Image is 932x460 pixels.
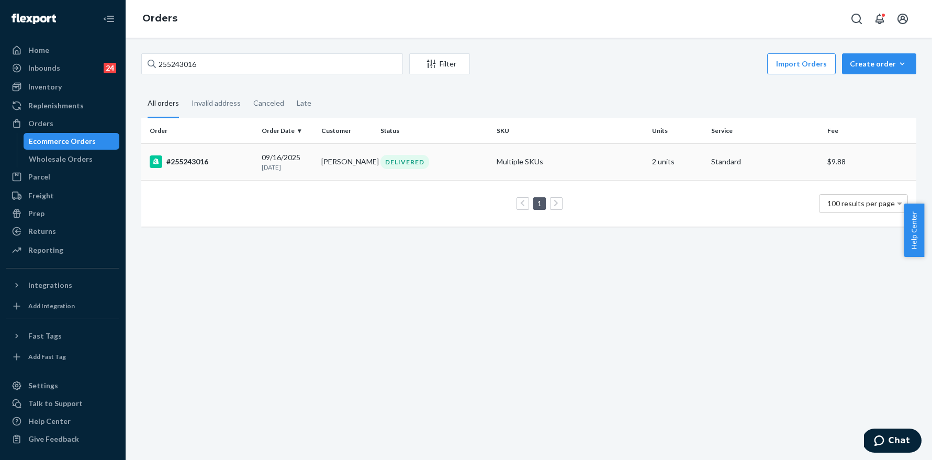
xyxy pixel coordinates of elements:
a: Inventory [6,78,119,95]
th: Order [141,118,257,143]
div: Parcel [28,172,50,182]
th: Status [376,118,492,143]
button: Open Search Box [846,8,867,29]
div: Customer [321,126,373,135]
a: Home [6,42,119,59]
a: Settings [6,377,119,394]
button: Integrations [6,277,119,294]
a: Returns [6,223,119,240]
a: Add Integration [6,298,119,315]
button: Import Orders [767,53,836,74]
span: 100 results per page [827,199,895,208]
a: Inbounds24 [6,60,119,76]
a: Add Fast Tag [6,349,119,365]
div: Add Fast Tag [28,352,66,361]
div: Talk to Support [28,398,83,409]
button: Open account menu [892,8,913,29]
p: [DATE] [262,163,313,172]
button: Talk to Support [6,395,119,412]
button: Fast Tags [6,328,119,344]
div: Add Integration [28,301,75,310]
th: Fee [823,118,916,143]
div: 09/16/2025 [262,152,313,172]
div: DELIVERED [380,155,429,169]
th: Units [648,118,708,143]
div: Ecommerce Orders [29,136,96,147]
div: Late [297,89,311,117]
a: Orders [6,115,119,132]
div: Help Center [28,416,71,427]
p: Standard [711,156,819,167]
div: All orders [148,89,179,118]
img: Flexport logo [12,14,56,24]
ol: breadcrumbs [134,4,186,34]
th: Service [707,118,823,143]
a: Wholesale Orders [24,151,120,167]
a: Reporting [6,242,119,259]
a: Parcel [6,169,119,185]
td: $9.88 [823,143,916,180]
td: [PERSON_NAME] [317,143,377,180]
a: Page 1 is your current page [535,199,544,208]
th: Order Date [257,118,317,143]
div: Inbounds [28,63,60,73]
button: Give Feedback [6,431,119,447]
div: Fast Tags [28,331,62,341]
div: Reporting [28,245,63,255]
div: Inventory [28,82,62,92]
button: Create order [842,53,916,74]
a: Help Center [6,413,119,430]
div: Replenishments [28,100,84,111]
div: Freight [28,190,54,201]
div: 24 [104,63,116,73]
a: Orders [142,13,177,24]
button: Help Center [904,204,924,257]
div: #255243016 [150,155,253,168]
button: Close Navigation [98,8,119,29]
input: Search orders [141,53,403,74]
div: Returns [28,226,56,237]
div: Give Feedback [28,434,79,444]
th: SKU [492,118,647,143]
div: Home [28,45,49,55]
a: Ecommerce Orders [24,133,120,150]
div: Settings [28,380,58,391]
div: Canceled [253,89,284,117]
div: Invalid address [192,89,241,117]
td: 2 units [648,143,708,180]
button: Filter [409,53,470,74]
div: Orders [28,118,53,129]
a: Replenishments [6,97,119,114]
iframe: Opens a widget where you can chat to one of our agents [864,429,922,455]
div: Wholesale Orders [29,154,93,164]
div: Prep [28,208,44,219]
div: Filter [410,59,469,69]
div: Create order [850,59,908,69]
div: Integrations [28,280,72,290]
td: Multiple SKUs [492,143,647,180]
button: Open notifications [869,8,890,29]
a: Prep [6,205,119,222]
a: Freight [6,187,119,204]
